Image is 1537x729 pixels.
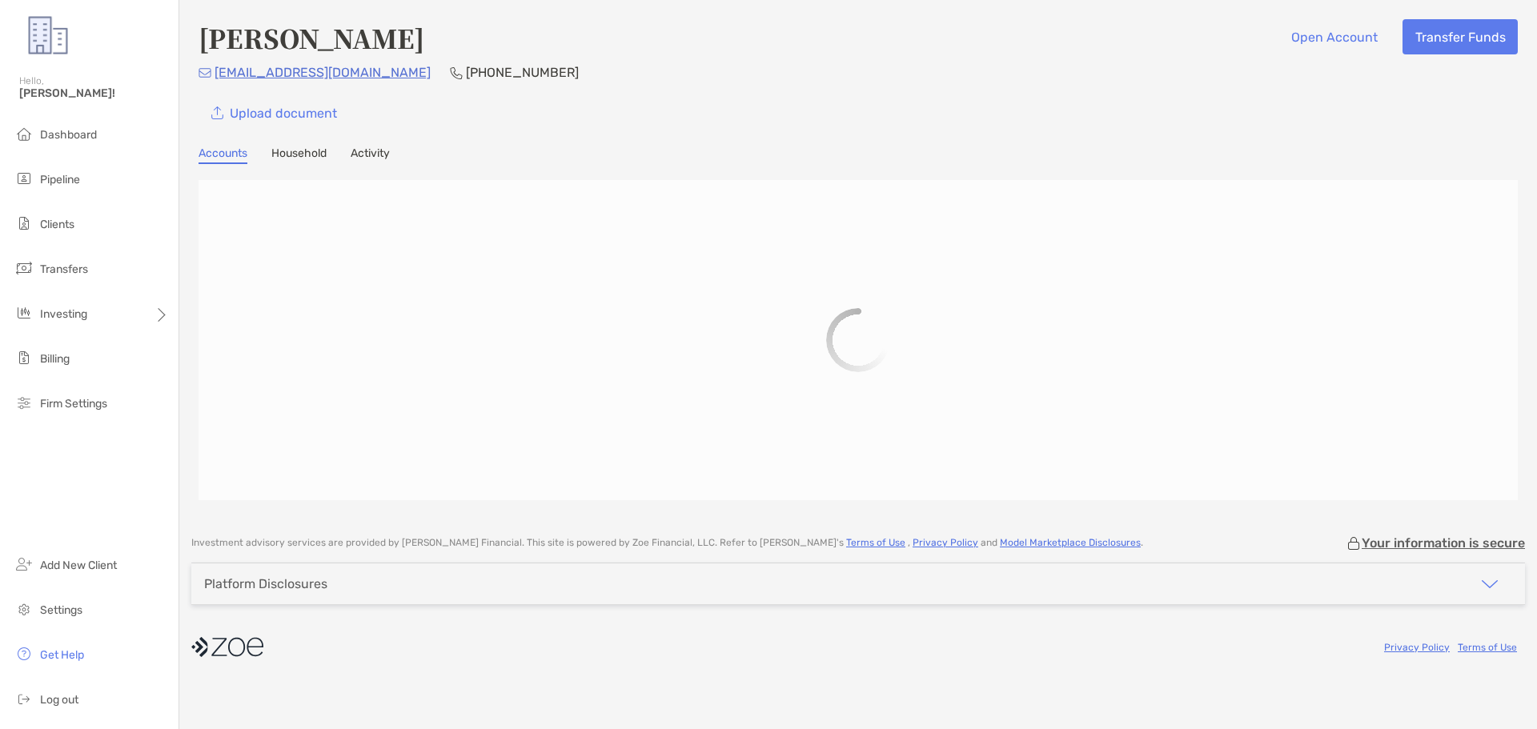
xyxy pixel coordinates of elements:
span: Pipeline [40,173,80,186]
a: Accounts [199,146,247,164]
div: Platform Disclosures [204,576,327,591]
img: investing icon [14,303,34,322]
a: Model Marketplace Disclosures [1000,537,1141,548]
img: logout icon [14,689,34,708]
img: pipeline icon [14,169,34,188]
img: get-help icon [14,644,34,663]
a: Terms of Use [1458,642,1517,653]
a: Activity [351,146,390,164]
img: transfers icon [14,258,34,278]
span: Get Help [40,648,84,662]
a: Terms of Use [846,537,905,548]
button: Transfer Funds [1403,19,1518,54]
a: Household [271,146,327,164]
p: Investment advisory services are provided by [PERSON_NAME] Financial . This site is powered by Zo... [191,537,1143,549]
p: Your information is secure [1362,535,1525,551]
img: billing icon [14,348,34,367]
img: button icon [211,106,223,120]
img: Email Icon [199,68,211,78]
img: settings icon [14,599,34,619]
span: Clients [40,218,74,231]
button: Open Account [1278,19,1390,54]
img: dashboard icon [14,124,34,143]
span: Firm Settings [40,397,107,411]
span: [PERSON_NAME]! [19,86,169,100]
a: Privacy Policy [913,537,978,548]
img: Zoe Logo [19,6,77,64]
a: Upload document [199,95,349,130]
img: Phone Icon [450,66,463,79]
img: firm-settings icon [14,393,34,412]
p: [EMAIL_ADDRESS][DOMAIN_NAME] [215,62,431,82]
img: icon arrow [1480,575,1499,594]
a: Privacy Policy [1384,642,1450,653]
span: Billing [40,352,70,366]
img: add_new_client icon [14,555,34,574]
h4: [PERSON_NAME] [199,19,424,56]
span: Settings [40,603,82,617]
p: [PHONE_NUMBER] [466,62,579,82]
span: Investing [40,307,87,321]
span: Transfers [40,262,88,276]
span: Add New Client [40,559,117,572]
span: Dashboard [40,128,97,142]
img: company logo [191,629,263,665]
span: Log out [40,693,78,707]
img: clients icon [14,214,34,233]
